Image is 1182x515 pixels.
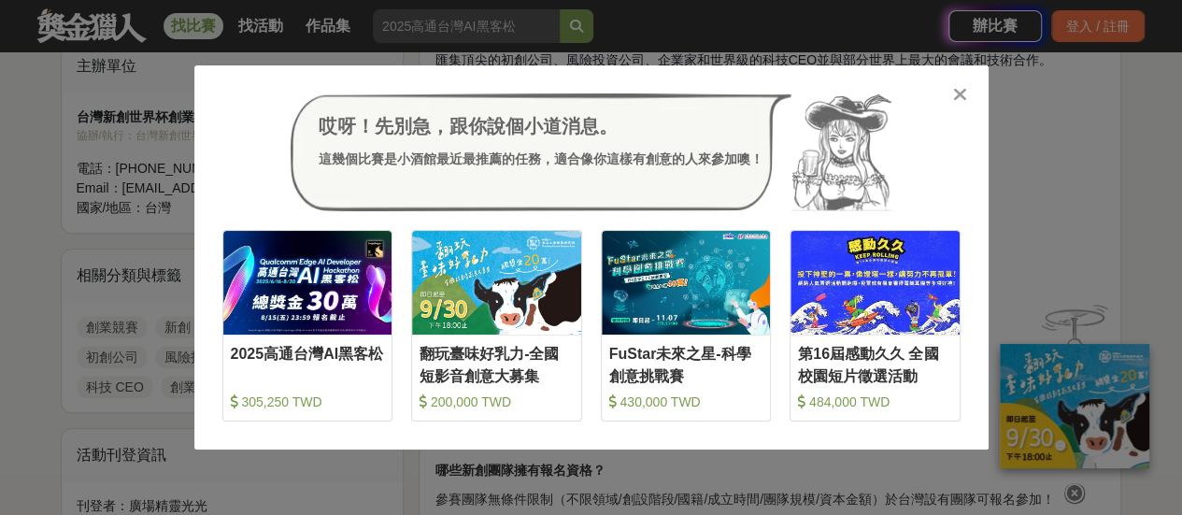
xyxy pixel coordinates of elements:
div: 這幾個比賽是小酒館最近最推薦的任務，適合像你這樣有創意的人來參加噢！ [319,150,763,169]
img: Cover Image [223,231,392,335]
a: Cover Image第16屆感動久久 全國校園短片徵選活動 484,000 TWD [790,230,961,422]
div: 430,000 TWD [609,393,763,411]
div: FuStar未來之星-科學創意挑戰賽 [609,343,763,385]
img: Cover Image [602,231,771,335]
div: 484,000 TWD [798,393,952,411]
a: Cover ImageFuStar未來之星-科學創意挑戰賽 430,000 TWD [601,230,772,422]
img: Cover Image [412,231,581,335]
div: 哎呀！先別急，跟你說個小道消息。 [319,112,763,140]
img: Cover Image [790,231,960,335]
img: Avatar [791,93,892,211]
div: 翻玩臺味好乳力-全國短影音創意大募集 [420,343,574,385]
div: 200,000 TWD [420,393,574,411]
div: 305,250 TWD [231,393,385,411]
div: 第16屆感動久久 全國校園短片徵選活動 [798,343,952,385]
div: 2025高通台灣AI黑客松 [231,343,385,385]
a: Cover Image2025高通台灣AI黑客松 305,250 TWD [222,230,393,422]
a: Cover Image翻玩臺味好乳力-全國短影音創意大募集 200,000 TWD [411,230,582,422]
